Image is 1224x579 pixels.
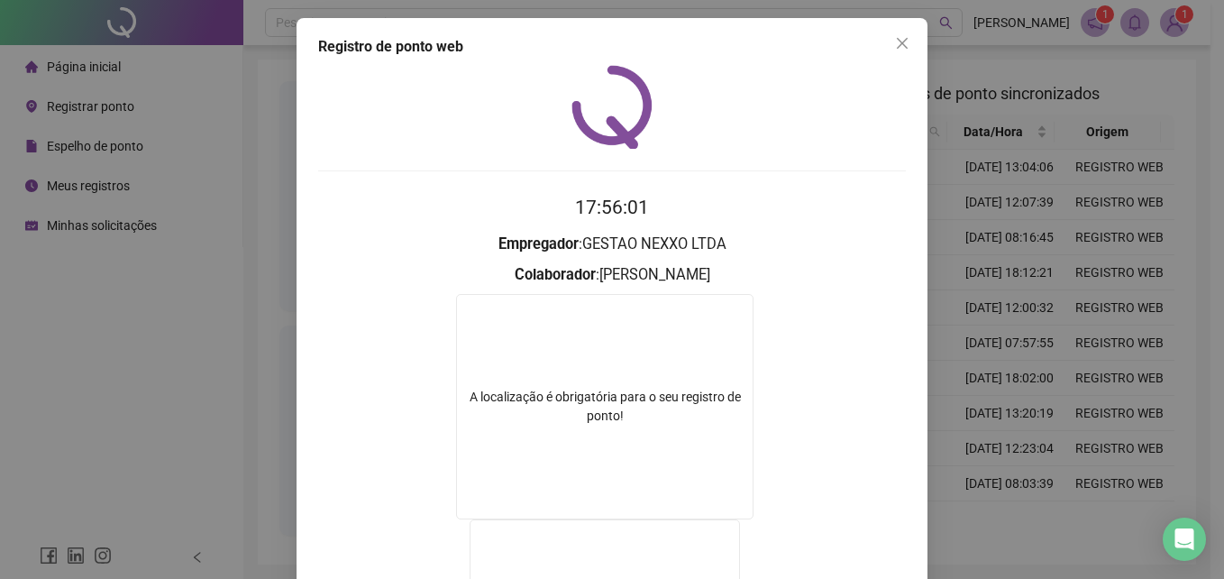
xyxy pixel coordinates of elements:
[895,36,909,51] span: close
[1163,518,1206,561] div: Open Intercom Messenger
[575,197,649,218] time: 17:56:01
[498,235,579,253] strong: Empregador
[318,263,906,287] h3: : [PERSON_NAME]
[571,65,653,149] img: QRPoint
[318,36,906,58] div: Registro de ponto web
[457,388,753,426] div: A localização é obrigatória para o seu registro de ponto!
[318,233,906,256] h3: : GESTAO NEXXO LTDA
[515,266,596,283] strong: Colaborador
[888,29,917,58] button: Close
